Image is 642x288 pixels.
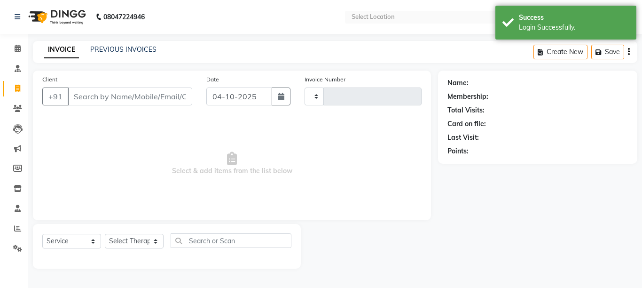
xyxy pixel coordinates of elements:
div: Total Visits: [447,105,485,115]
img: logo [24,4,88,30]
div: Name: [447,78,469,88]
label: Date [206,75,219,84]
b: 08047224946 [103,4,145,30]
div: Card on file: [447,119,486,129]
label: Client [42,75,57,84]
a: INVOICE [44,41,79,58]
span: Select & add items from the list below [42,117,422,211]
button: Save [591,45,624,59]
div: Select Location [352,12,395,22]
button: Create New [533,45,587,59]
a: PREVIOUS INVOICES [90,45,157,54]
div: Membership: [447,92,488,102]
label: Invoice Number [305,75,345,84]
div: Last Visit: [447,133,479,143]
div: Login Successfully. [519,23,629,32]
div: Points: [447,146,469,156]
input: Search by Name/Mobile/Email/Code [68,88,192,105]
button: +91 [42,88,69,105]
div: Success [519,13,629,23]
input: Search or Scan [171,233,291,248]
